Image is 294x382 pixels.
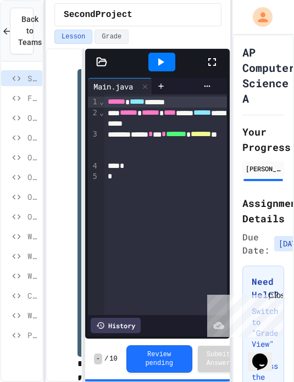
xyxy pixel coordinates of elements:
span: Output1 [27,112,38,123]
span: SecondProject [27,72,38,84]
span: WarmUp1_4 [27,270,38,282]
div: 2 [88,108,99,129]
span: / [104,355,108,363]
span: Output6 [27,211,38,222]
h2: Your Progress [242,124,284,155]
div: History [91,318,141,333]
span: - [94,353,102,364]
button: Submit Answer [198,346,239,372]
div: 1 [88,97,99,108]
span: Back to Teams [18,14,42,48]
span: WarmUp1_5 [27,310,38,321]
div: 3 [88,129,99,161]
div: [PERSON_NAME] [246,164,281,173]
span: 10 [109,355,117,363]
div: My Account [241,4,275,30]
span: Fold line [99,97,104,106]
div: Main.java [88,78,152,94]
span: Output5 [27,191,38,203]
span: FirstProject [27,92,38,104]
span: Due Date: [242,231,270,257]
div: Main.java [88,81,138,92]
span: Output3 [27,151,38,163]
span: Output4 [27,171,38,183]
button: Lesson [54,30,92,44]
span: WarmUp1_1 [27,231,38,242]
span: WarmUp1_2 [27,250,38,262]
span: Fold line [99,108,104,117]
div: 4 [88,161,99,171]
button: Back to Teams [10,8,34,54]
div: Chat with us now!Close [4,4,76,70]
h3: Need Help? [252,275,275,301]
iframe: chat widget [248,338,283,371]
h2: Assignment Details [242,195,284,226]
div: 5 [88,171,99,182]
button: Review pending [126,345,192,373]
span: Submit Answer [207,350,230,368]
iframe: chat widget [203,290,283,337]
button: Grade [95,30,129,44]
span: Output2 [27,132,38,143]
span: Parking [27,329,38,341]
span: Calculator [27,290,38,301]
span: SecondProject [64,8,132,21]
